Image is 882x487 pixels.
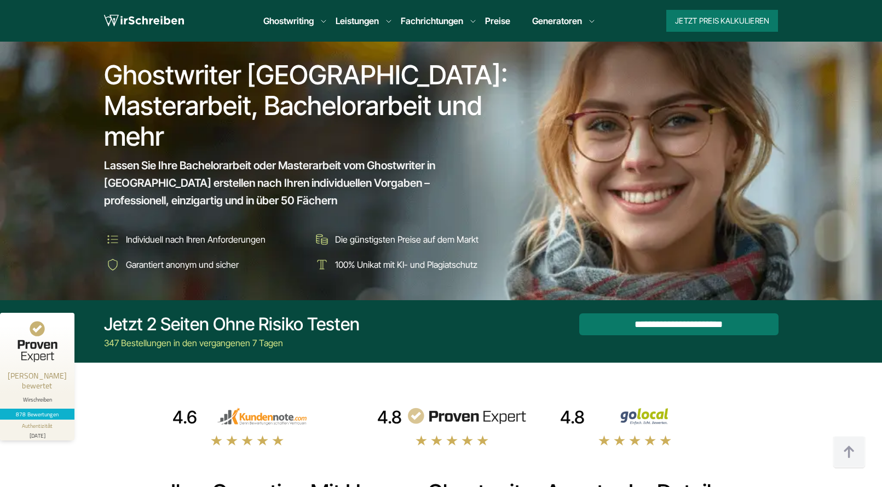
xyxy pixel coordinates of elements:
img: logo wirschreiben [104,13,184,29]
img: provenexpert reviews [406,408,527,425]
img: 100% Unikat mit KI- und Plagiatschutz [313,256,331,273]
img: stars [598,434,672,446]
h1: Ghostwriter [GEOGRAPHIC_DATA]: Masterarbeit, Bachelorarbeit und mehr [104,60,516,152]
li: Die günstigsten Preise auf dem Markt [313,231,515,248]
img: Wirschreiben Bewertungen [589,408,710,425]
div: Jetzt 2 Seiten ohne Risiko testen [104,313,360,335]
div: [DATE] [4,430,70,438]
a: Preise [485,15,510,26]
a: Leistungen [336,14,379,27]
img: stars [415,434,489,446]
a: Fachrichtungen [401,14,463,27]
div: 4.6 [172,406,197,428]
div: Authentizität [22,422,53,430]
span: Lassen Sie Ihre Bachelorarbeit oder Masterarbeit vom Ghostwriter in [GEOGRAPHIC_DATA] erstellen n... [104,157,495,209]
button: Jetzt Preis kalkulieren [666,10,778,32]
li: Garantiert anonym und sicher [104,256,305,273]
li: Individuell nach Ihren Anforderungen [104,231,305,248]
a: Ghostwriting [263,14,314,27]
img: button top [833,436,866,469]
a: Generatoren [532,14,582,27]
img: Individuell nach Ihren Anforderungen [104,231,122,248]
img: kundennote [201,408,322,425]
img: Garantiert anonym und sicher [104,256,122,273]
img: Die günstigsten Preise auf dem Markt [313,231,331,248]
li: 100% Unikat mit KI- und Plagiatschutz [313,256,515,273]
div: Wirschreiben [4,396,70,403]
div: 4.8 [560,406,585,428]
div: 347 Bestellungen in den vergangenen 7 Tagen [104,336,360,350]
div: 4.8 [377,406,402,428]
img: stars [210,434,285,446]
